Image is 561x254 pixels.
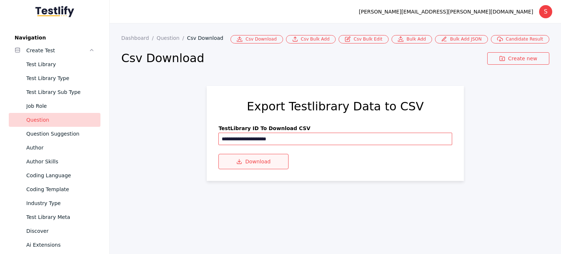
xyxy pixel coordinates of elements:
[26,157,95,166] div: Author Skills
[26,227,95,235] div: Discover
[26,46,89,55] div: Create Test
[9,224,100,238] a: Discover
[121,51,487,65] h2: Csv Download
[9,196,100,210] a: Industry Type
[9,127,100,141] a: Question Suggestion
[9,57,100,71] a: Test Library
[359,7,533,16] div: [PERSON_NAME][EMAIL_ADDRESS][PERSON_NAME][DOMAIN_NAME]
[9,35,100,41] label: Navigation
[26,185,95,194] div: Coding Template
[218,154,289,169] button: Download
[187,35,229,41] a: Csv Download
[26,213,95,221] div: Test Library Meta
[26,88,95,96] div: Test Library Sub Type
[9,113,100,127] a: Question
[339,35,389,43] a: Csv Bulk Edit
[9,85,100,99] a: Test Library Sub Type
[9,182,100,196] a: Coding Template
[26,199,95,208] div: Industry Type
[9,99,100,113] a: Job Role
[218,99,452,114] h2: Export Testlibrary Data to CSV
[9,238,100,252] a: Ai Extensions
[286,35,336,43] a: Csv Bulk Add
[218,125,452,131] label: TestLibrary ID to download CSV
[539,5,552,18] div: S
[26,143,95,152] div: Author
[491,35,549,43] a: Candidate Result
[26,74,95,83] div: Test Library Type
[26,240,95,249] div: Ai Extensions
[26,171,95,180] div: Coding Language
[26,115,95,124] div: Question
[435,35,488,43] a: Bulk Add JSON
[392,35,432,43] a: Bulk Add
[35,6,74,17] img: Testlify - Backoffice
[230,35,283,43] a: Csv Download
[9,155,100,168] a: Author Skills
[9,141,100,155] a: Author
[26,102,95,110] div: Job Role
[9,210,100,224] a: Test Library Meta
[9,168,100,182] a: Coding Language
[26,60,95,69] div: Test Library
[157,35,187,41] a: Question
[26,129,95,138] div: Question Suggestion
[121,35,157,41] a: Dashboard
[9,71,100,85] a: Test Library Type
[487,52,549,65] a: Create new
